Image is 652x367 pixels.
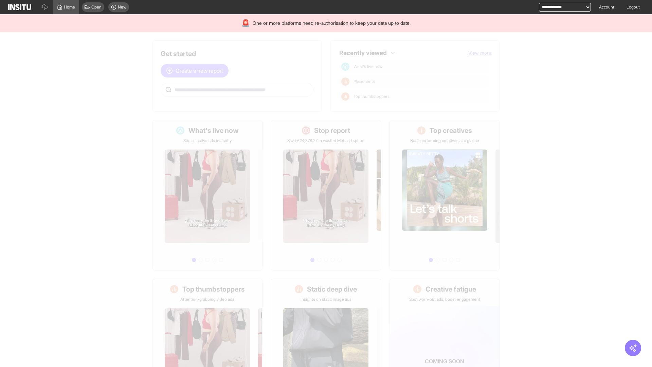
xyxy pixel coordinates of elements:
span: Home [64,4,75,10]
span: Open [91,4,102,10]
div: 🚨 [241,18,250,28]
img: Logo [8,4,31,10]
span: New [118,4,126,10]
span: One or more platforms need re-authorisation to keep your data up to date. [253,20,411,27]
